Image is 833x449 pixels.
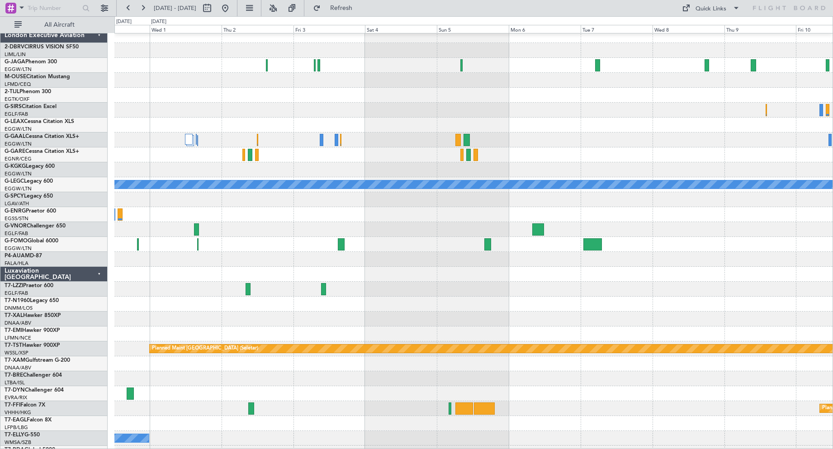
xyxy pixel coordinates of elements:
a: G-SPCYLegacy 650 [5,194,53,199]
a: G-KGKGLegacy 600 [5,164,55,169]
div: Tue 7 [581,25,653,33]
a: LFMD/CEQ [5,81,31,88]
a: EGGW/LTN [5,126,32,132]
span: T7-XAM [5,358,25,363]
a: P4-AUAMD-87 [5,253,42,259]
a: EGSS/STN [5,215,28,222]
a: G-GARECessna Citation XLS+ [5,149,79,154]
span: T7-FFI [5,402,20,408]
div: Planned Maint [GEOGRAPHIC_DATA] (Seletar) [152,342,258,355]
span: All Aircraft [24,22,95,28]
a: G-JAGAPhenom 300 [5,59,57,65]
a: LFPB/LBG [5,424,28,431]
div: Sun 5 [437,25,509,33]
a: T7-DYNChallenger 604 [5,388,64,393]
a: DNMM/LOS [5,305,33,312]
a: LTBA/ISL [5,379,25,386]
a: LIML/LIN [5,51,26,58]
span: [DATE] - [DATE] [154,4,196,12]
span: T7-EAGL [5,417,27,423]
span: G-JAGA [5,59,25,65]
span: G-GARE [5,149,25,154]
a: T7-N1960Legacy 650 [5,298,59,303]
span: T7-N1960 [5,298,30,303]
span: Refresh [322,5,360,11]
span: 2-TIJL [5,89,19,95]
div: Fri 3 [293,25,365,33]
div: [DATE] [151,18,166,26]
a: T7-FFIFalcon 7X [5,402,45,408]
a: EGLF/FAB [5,230,28,237]
span: G-SPCY [5,194,24,199]
span: G-LEAX [5,119,24,124]
span: T7-BRE [5,373,23,378]
span: M-OUSE [5,74,26,80]
a: EGGW/LTN [5,141,32,147]
div: Wed 1 [150,25,222,33]
a: M-OUSECitation Mustang [5,74,70,80]
span: G-VNOR [5,223,27,229]
a: G-ENRGPraetor 600 [5,208,56,214]
a: G-LEGCLegacy 600 [5,179,53,184]
a: EVRA/RIX [5,394,27,401]
a: T7-EAGLFalcon 8X [5,417,52,423]
a: T7-EMIHawker 900XP [5,328,60,333]
span: T7-DYN [5,388,25,393]
a: 2-TIJLPhenom 300 [5,89,51,95]
span: G-GAAL [5,134,25,139]
div: Quick Links [696,5,726,14]
div: Thu 9 [724,25,796,33]
span: T7-LZZI [5,283,23,288]
a: FALA/HLA [5,260,28,267]
span: G-KGKG [5,164,26,169]
div: Wed 8 [653,25,724,33]
div: Mon 6 [509,25,581,33]
a: T7-LZZIPraetor 600 [5,283,53,288]
a: WSSL/XSP [5,350,28,356]
a: LGAV/ATH [5,200,29,207]
span: 2-DBRV [5,44,24,50]
span: T7-ELLY [5,432,24,438]
a: T7-XALHawker 850XP [5,313,61,318]
span: G-SIRS [5,104,22,109]
a: G-FOMOGlobal 6000 [5,238,58,244]
a: G-VNORChallenger 650 [5,223,66,229]
span: P4-AUA [5,253,25,259]
a: G-SIRSCitation Excel [5,104,57,109]
a: T7-BREChallenger 604 [5,373,62,378]
span: G-ENRG [5,208,26,214]
a: EGTK/OXF [5,96,29,103]
span: T7-EMI [5,328,22,333]
a: EGLF/FAB [5,290,28,297]
a: G-GAALCessna Citation XLS+ [5,134,79,139]
a: VHHH/HKG [5,409,31,416]
a: LFMN/NCE [5,335,31,341]
a: EGGW/LTN [5,66,32,73]
a: EGNR/CEG [5,156,32,162]
a: EGLF/FAB [5,111,28,118]
a: EGGW/LTN [5,245,32,252]
a: DNAA/ABV [5,364,31,371]
a: EGGW/LTN [5,170,32,177]
button: Quick Links [677,1,744,15]
span: G-FOMO [5,238,28,244]
a: EGGW/LTN [5,185,32,192]
a: T7-ELLYG-550 [5,432,40,438]
span: T7-XAL [5,313,23,318]
a: DNAA/ABV [5,320,31,326]
div: [DATE] [116,18,132,26]
button: All Aircraft [10,18,98,32]
a: WMSA/SZB [5,439,31,446]
div: Sat 4 [365,25,437,33]
input: Trip Number [28,1,80,15]
a: 2-DBRVCIRRUS VISION SF50 [5,44,79,50]
div: Thu 2 [222,25,293,33]
a: G-LEAXCessna Citation XLS [5,119,74,124]
span: T7-TST [5,343,22,348]
a: T7-TSTHawker 900XP [5,343,60,348]
a: T7-XAMGulfstream G-200 [5,358,70,363]
span: G-LEGC [5,179,24,184]
button: Refresh [309,1,363,15]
